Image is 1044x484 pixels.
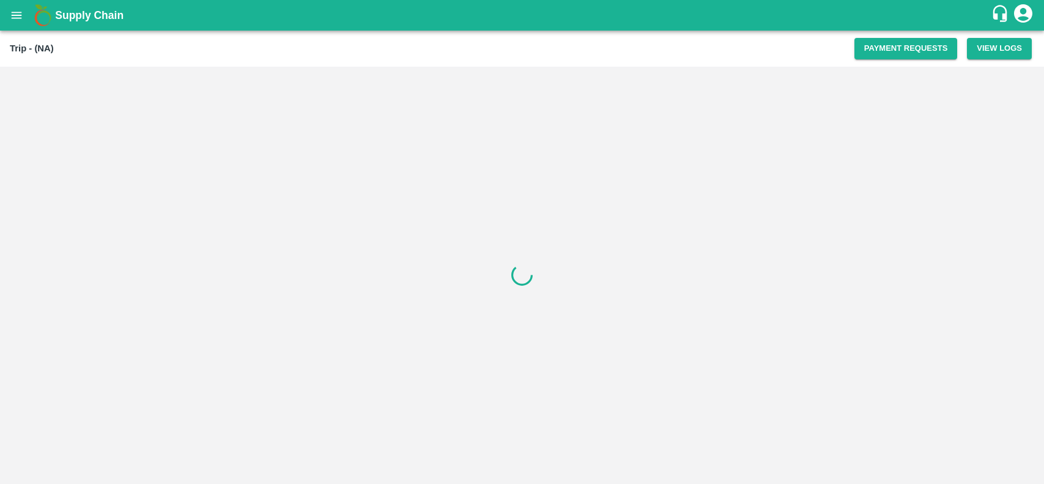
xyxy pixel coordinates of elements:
[991,4,1012,26] div: customer-support
[854,38,958,59] button: Payment Requests
[31,3,55,28] img: logo
[967,38,1032,59] button: View Logs
[55,9,124,21] b: Supply Chain
[1012,2,1034,28] div: account of current user
[2,1,31,29] button: open drawer
[10,43,54,53] b: Trip - (NA)
[55,7,991,24] a: Supply Chain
